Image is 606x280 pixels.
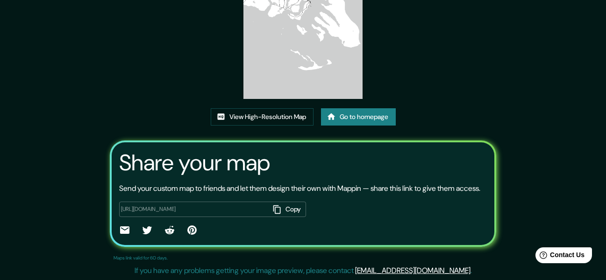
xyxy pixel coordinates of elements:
a: View High-Resolution Map [211,108,314,126]
a: [EMAIL_ADDRESS][DOMAIN_NAME] [355,266,471,275]
h3: Share your map [119,150,270,176]
p: Send your custom map to friends and let them design their own with Mappin — share this link to gi... [119,183,480,194]
iframe: Help widget launcher [523,244,596,270]
button: Copy [270,202,306,217]
a: Go to homepage [321,108,396,126]
p: Maps link valid for 60 days. [114,254,168,261]
p: If you have any problems getting your image preview, please contact . [135,265,472,276]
